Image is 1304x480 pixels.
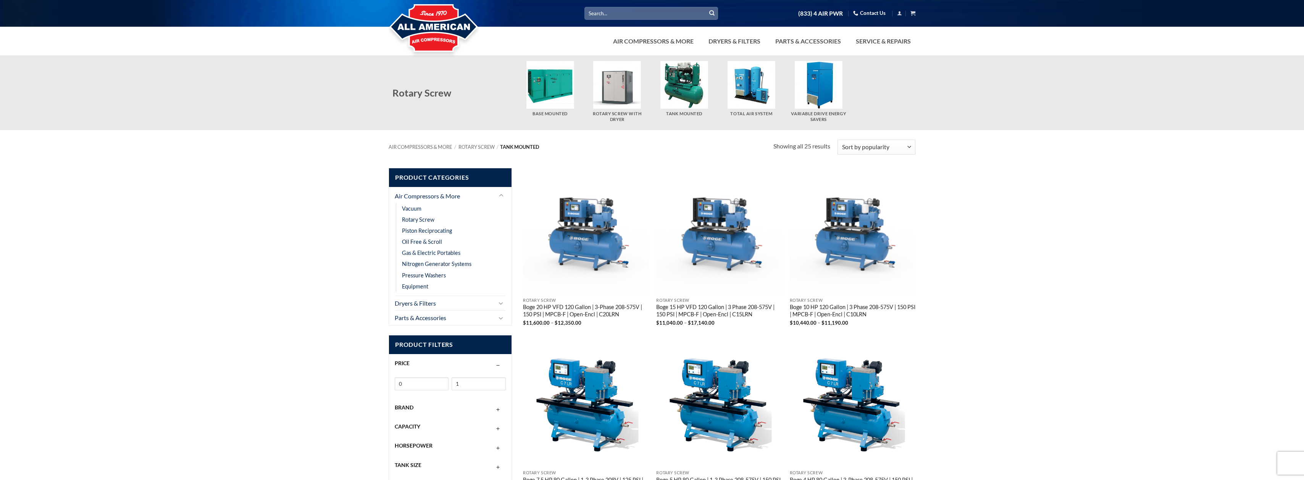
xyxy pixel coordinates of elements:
[555,320,558,326] span: $
[402,247,460,258] a: Gas & Electric Portables
[910,8,915,18] a: View cart
[897,8,902,18] a: Login
[497,191,506,200] button: Toggle
[523,470,649,475] p: Rotary Screw
[821,320,825,326] span: $
[402,281,428,292] a: Equipment
[587,111,647,122] h5: Rotary Screw With Dryer
[395,462,421,468] span: Tank Size
[684,320,687,326] span: –
[402,270,446,281] a: Pressure Washers
[593,61,641,109] img: Rotary Screw With Dryer
[389,168,512,187] span: Product Categories
[395,189,495,203] a: Air Compressors & More
[655,111,714,117] h5: Tank Mounted
[520,111,580,117] h5: Base Mounted
[395,442,433,449] span: Horsepower
[704,34,765,49] a: Dryers & Filters
[402,258,471,269] a: Nitrogen Generator Systems
[789,61,848,122] a: Visit product category Variable Drive Energy Savers
[798,7,843,20] a: (833) 4 AIR PWR
[497,313,506,322] button: Toggle
[656,340,782,466] img: Boge 5 HP 80 Gallon | 1-3 Phase 208-575V | 150 PSI | MPCB-F | C5LRN
[497,144,499,150] span: /
[821,320,848,326] bdi: 11,190.00
[454,144,456,150] span: /
[790,340,916,466] img: Boge 4 HP 80 Gallon | 3-Phase 208-575V | 150 PSI | MPCB-F | C4LRN
[402,203,421,214] a: Vacuum
[790,298,916,303] p: Rotary Screw
[395,360,410,366] span: Price
[402,214,434,225] a: Rotary Screw
[520,61,580,117] a: Visit product category Base Mounted
[795,61,842,109] img: Variable Drive Energy Savers
[587,61,647,122] a: Visit product category Rotary Screw With Dryer
[523,298,649,303] p: Rotary Screw
[523,320,550,326] bdi: 11,600.00
[523,168,649,294] img: Boge 20 HP VFD 120 Gallon | 3-Phase 208-575V | 150 PSI | MPCB-F | Open-Encl | C20LRN
[402,236,442,247] a: Oil Free & Scroll
[584,7,718,19] input: Search…
[851,34,915,49] a: Service & Repairs
[789,111,848,122] h5: Variable Drive Energy Savers
[395,311,495,325] a: Parts & Accessories
[497,298,506,308] button: Toggle
[395,377,449,390] input: Min price
[523,320,526,326] span: $
[706,8,718,19] button: Submit
[452,377,505,390] input: Max price
[389,144,452,150] a: Air Compressors & More
[721,61,781,117] a: Visit product category Total Air System
[790,320,793,326] span: $
[395,296,495,311] a: Dryers & Filters
[790,168,916,294] img: Boge 10 HP 120 Gallon | 3 Phase 208-575V | 150 PSI | MPCB-F | Open-Encl | C10LRN
[656,320,683,326] bdi: 11,040.00
[790,304,916,319] a: Boge 10 HP 120 Gallon | 3 Phase 208-575V | 150 PSI | MPCB-F | Open-Encl | C10LRN
[688,320,691,326] span: $
[818,320,820,326] span: –
[790,470,916,475] p: Rotary Screw
[853,7,886,19] a: Contact Us
[395,423,420,430] span: Capacity
[773,141,830,151] p: Showing all 25 results
[395,404,413,411] span: Brand
[660,61,708,109] img: Tank Mounted
[656,470,782,475] p: Rotary Screw
[392,87,520,99] h2: Rotary Screw
[458,144,495,150] a: Rotary Screw
[402,225,452,236] a: Piston Reciprocating
[656,298,782,303] p: Rotary Screw
[551,320,554,326] span: –
[655,61,714,117] a: Visit product category Tank Mounted
[721,111,781,117] h5: Total Air System
[656,320,659,326] span: $
[656,304,782,319] a: Boge 15 HP VFD 120 Gallon | 3 Phase 208-575V | 150 PSI | MPCB-F | Open-Encl | C15LRN
[389,144,773,150] nav: Breadcrumb
[523,340,649,466] img: Boge 7.5 HP 80 Gallon | 1-3 Phase 208V | 125 PSI | MPCB-F | C7LRN
[728,61,775,109] img: Total Air System
[790,320,817,326] bdi: 10,440.00
[555,320,581,326] bdi: 12,350.00
[838,140,915,155] select: Shop order
[389,335,512,354] span: Product Filters
[771,34,846,49] a: Parts & Accessories
[608,34,698,49] a: Air Compressors & More
[656,168,782,294] img: Boge 15 HP VFD 120 Gallon | 3 Phase 208-575V | 150 PSI | MPCB-F | Open-Encl | C15LRN
[688,320,715,326] bdi: 17,140.00
[526,61,574,109] img: Base Mounted
[523,304,649,319] a: Boge 20 HP VFD 120 Gallon | 3-Phase 208-575V | 150 PSI | MPCB-F | Open-Encl | C20LRN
